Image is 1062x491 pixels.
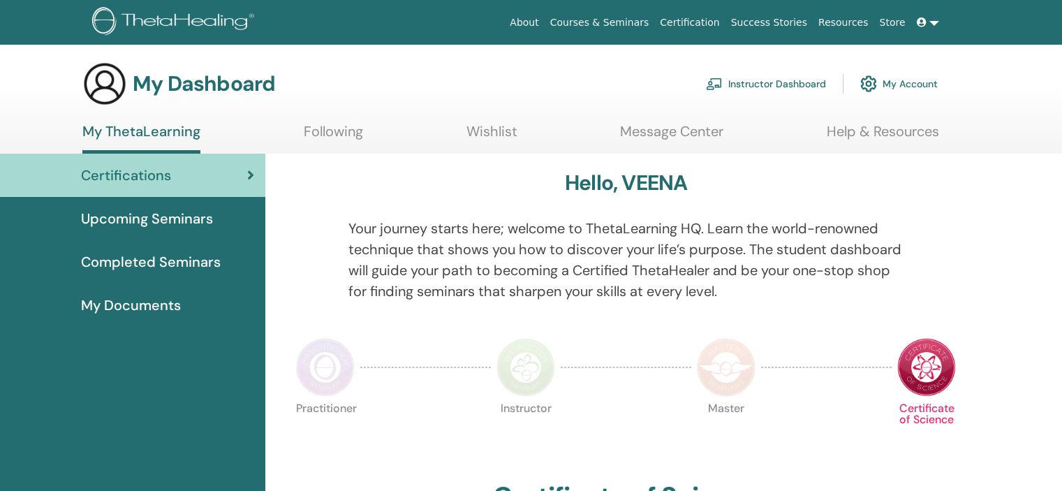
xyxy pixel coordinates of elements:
[504,10,544,36] a: About
[654,10,725,36] a: Certification
[565,170,687,196] h3: Hello, VEENA
[813,10,874,36] a: Resources
[466,123,517,150] a: Wishlist
[897,403,956,462] p: Certificate of Science
[897,338,956,397] img: Certificate of Science
[92,7,259,38] img: logo.png
[860,72,877,96] img: cog.svg
[81,295,181,316] span: My Documents
[706,78,723,90] img: chalkboard-teacher.svg
[697,338,755,397] img: Master
[348,218,904,302] p: Your journey starts here; welcome to ThetaLearning HQ. Learn the world-renowned technique that sh...
[860,68,938,99] a: My Account
[81,165,171,186] span: Certifications
[620,123,723,150] a: Message Center
[545,10,655,36] a: Courses & Seminars
[725,10,813,36] a: Success Stories
[874,10,911,36] a: Store
[697,403,755,462] p: Master
[81,208,213,229] span: Upcoming Seminars
[296,403,355,462] p: Practitioner
[304,123,363,150] a: Following
[82,61,127,106] img: generic-user-icon.jpg
[706,68,826,99] a: Instructor Dashboard
[82,123,200,154] a: My ThetaLearning
[133,71,275,96] h3: My Dashboard
[81,251,221,272] span: Completed Seminars
[496,338,555,397] img: Instructor
[827,123,939,150] a: Help & Resources
[496,403,555,462] p: Instructor
[296,338,355,397] img: Practitioner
